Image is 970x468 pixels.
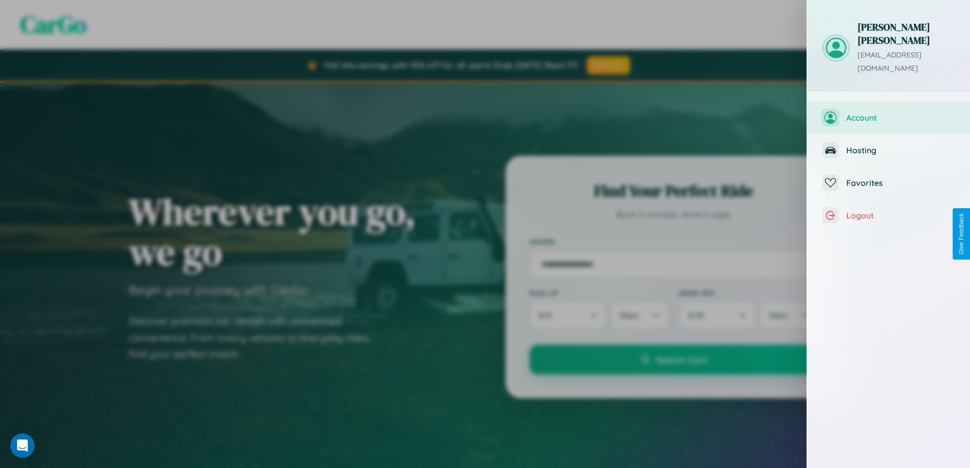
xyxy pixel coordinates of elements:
button: Hosting [807,134,970,167]
p: [EMAIL_ADDRESS][DOMAIN_NAME] [857,49,955,75]
button: Logout [807,199,970,232]
button: Account [807,101,970,134]
div: Open Intercom Messenger [10,433,35,458]
span: Account [846,113,955,123]
div: Give Feedback [958,213,965,255]
span: Favorites [846,178,955,188]
span: Logout [846,210,955,221]
h3: [PERSON_NAME] [PERSON_NAME] [857,20,955,47]
span: Hosting [846,145,955,155]
button: Favorites [807,167,970,199]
